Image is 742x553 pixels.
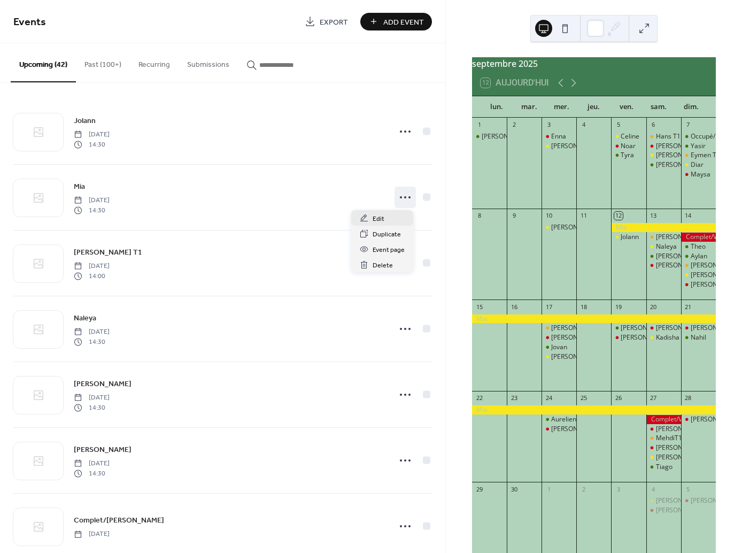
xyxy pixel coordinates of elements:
div: Enna [542,132,576,141]
div: 2 [579,485,588,493]
button: Submissions [179,43,238,81]
div: Hans T1 [656,132,681,141]
div: Jovan [542,343,576,352]
div: Tyra [621,151,634,160]
div: Nicole [681,271,716,280]
div: [PERSON_NAME] [691,280,741,289]
div: 6 [650,121,658,129]
div: Tiago [656,463,673,472]
div: Adrian [646,496,681,505]
div: Complet/Voll [681,233,716,242]
div: 20 [650,303,658,311]
span: Event page [373,244,405,256]
div: 3 [614,485,622,493]
div: Celine [611,132,646,141]
button: Upcoming (42) [11,43,76,82]
div: 30 [510,485,518,493]
div: 9 [510,212,518,220]
div: Maysa [691,170,710,179]
div: Laurin [472,132,507,141]
span: 14:00 [74,271,110,281]
div: Massimo [542,223,576,232]
span: Export [320,17,348,28]
div: 17 [545,303,553,311]
button: Past (100+) [76,43,130,81]
div: [PERSON_NAME] [656,252,706,261]
div: Jessica [646,324,681,333]
div: [PERSON_NAME] [551,142,601,151]
div: septembre 2025 [472,57,716,70]
div: Shala Leana [646,425,681,434]
div: Mia [472,314,716,324]
div: Alessio [542,333,576,342]
span: 14:30 [74,337,110,347]
span: Edit [373,213,384,225]
div: [PERSON_NAME] [621,333,671,342]
div: Mia [472,405,716,414]
div: 8 [475,212,483,220]
div: 27 [650,394,658,402]
div: [PERSON_NAME] [656,425,706,434]
div: 1 [545,485,553,493]
div: Diar [681,160,716,170]
div: Nahil [681,333,716,342]
div: Enzo Bryan [646,151,681,160]
div: Yasir [681,142,716,151]
div: Marco T1 [542,324,576,333]
div: Yasmine [681,280,716,289]
span: [DATE] [74,393,110,403]
div: Denis [646,506,681,515]
div: Enna [551,132,566,141]
div: 5 [684,485,692,493]
span: [DATE] [74,459,110,468]
div: Leonora T1 [681,261,716,270]
div: 1 [475,121,483,129]
div: 18 [579,303,588,311]
div: MehdiT1 [656,434,682,443]
span: Jolann [74,116,96,127]
div: Gabriel Giuseppe T1 [646,233,681,242]
div: 13 [650,212,658,220]
div: 22 [475,394,483,402]
div: Maysa [681,170,716,179]
span: [DATE] [74,262,110,271]
div: Gabrielle [611,333,646,342]
div: dim. [675,96,707,118]
div: Tiago [646,463,681,472]
span: Add Event [383,17,424,28]
div: Daniel David [646,443,681,452]
div: Noar [621,142,636,151]
div: 25 [579,394,588,402]
div: Celine Maria [646,142,681,151]
button: Add Event [360,13,432,30]
div: 19 [614,303,622,311]
div: Kadisha [646,333,681,342]
div: Gioia [681,324,716,333]
div: [PERSON_NAME] [656,142,706,151]
div: [PERSON_NAME] [691,324,741,333]
div: Occupé/Besetzt [681,132,716,141]
div: lun. [481,96,513,118]
div: [PERSON_NAME] [656,496,706,505]
span: 14:30 [74,205,110,215]
span: [PERSON_NAME] [74,444,132,456]
span: [PERSON_NAME] [74,379,132,390]
div: 10 [545,212,553,220]
div: 7 [684,121,692,129]
div: [PERSON_NAME] [656,453,706,462]
span: [DATE] [74,529,110,539]
div: Eymen T1 [691,151,720,160]
span: [PERSON_NAME] T1 [74,247,142,258]
div: 15 [475,303,483,311]
div: [PERSON_NAME] T1 [551,324,610,333]
div: 14 [684,212,692,220]
div: Mia [611,223,715,232]
div: 26 [614,394,622,402]
div: Aylan [691,252,707,261]
div: Saron Amanuel [646,160,681,170]
div: Diar [691,160,704,170]
span: [DATE] [74,196,110,205]
div: Theo [691,242,706,251]
span: 14:30 [74,140,110,149]
div: Rebeca [681,415,716,424]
